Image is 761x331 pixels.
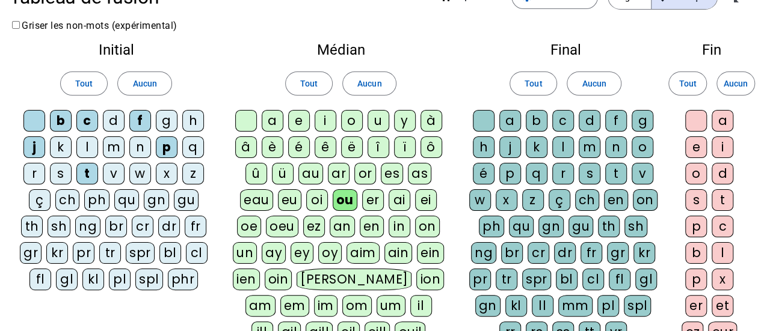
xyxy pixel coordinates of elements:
div: ain [384,242,413,264]
button: Aucun [342,71,396,96]
div: w [129,163,151,184]
div: w [469,189,491,211]
div: e [288,110,310,132]
div: em [280,295,309,317]
div: et [712,295,733,317]
div: i [712,136,733,158]
div: spr [522,269,551,290]
div: qu [509,216,534,237]
div: q [182,136,204,158]
div: b [526,110,547,132]
div: b [685,242,707,264]
div: pl [597,295,619,317]
div: gr [20,242,42,264]
div: j [499,136,521,158]
div: l [552,136,574,158]
div: spr [126,242,155,264]
span: Tout [525,76,542,91]
div: c [76,110,98,132]
div: oin [265,269,292,290]
div: m [579,136,600,158]
div: h [473,136,494,158]
div: e [685,136,707,158]
div: i [315,110,336,132]
div: br [501,242,523,264]
div: en [604,189,628,211]
div: dr [158,216,180,237]
div: or [354,163,376,184]
div: [PERSON_NAME] [297,269,411,290]
div: gr [607,242,629,264]
div: as [408,163,431,184]
div: oe [237,216,261,237]
div: ey [291,242,313,264]
div: z [182,163,204,184]
div: eau [240,189,273,211]
div: spl [135,269,163,290]
div: c [552,110,574,132]
button: Aucun [567,71,621,96]
div: p [499,163,521,184]
div: ê [315,136,336,158]
div: a [499,110,521,132]
div: pr [469,269,491,290]
span: Tout [300,76,318,91]
div: tr [99,242,121,264]
div: ion [416,269,444,290]
div: é [288,136,310,158]
div: on [415,216,440,237]
div: î [368,136,389,158]
div: il [410,295,432,317]
div: l [76,136,98,158]
div: n [129,136,151,158]
div: es [381,163,403,184]
div: o [632,136,653,158]
div: m [103,136,125,158]
div: au [298,163,323,184]
div: ein [417,242,444,264]
span: Aucun [132,76,156,91]
div: ien [233,269,260,290]
div: ch [575,189,599,211]
div: kl [82,269,104,290]
div: ü [272,163,294,184]
div: z [522,189,544,211]
div: tr [496,269,517,290]
div: à [421,110,442,132]
div: f [129,110,151,132]
input: Griser les non-mots (expérimental) [12,21,20,29]
div: am [245,295,276,317]
div: bl [556,269,578,290]
h2: Initial [19,43,213,57]
div: gn [144,189,169,211]
div: pr [73,242,94,264]
div: d [712,163,733,184]
h2: Final [469,43,662,57]
div: t [712,189,733,211]
button: Tout [510,71,557,96]
div: an [330,216,355,237]
div: gn [475,295,501,317]
span: Aucun [724,76,748,91]
div: gu [568,216,593,237]
div: a [712,110,733,132]
div: oy [318,242,342,264]
div: oeu [266,216,298,237]
div: ng [75,216,100,237]
div: fl [609,269,630,290]
span: Tout [75,76,93,91]
div: cl [582,269,604,290]
div: c [712,216,733,237]
div: th [21,216,43,237]
div: phr [168,269,199,290]
button: Tout [285,71,333,96]
span: Tout [679,76,696,91]
div: ç [29,189,51,211]
div: g [632,110,653,132]
div: f [605,110,627,132]
div: cr [132,216,153,237]
div: in [389,216,410,237]
div: om [342,295,372,317]
div: t [76,163,98,184]
div: q [526,163,547,184]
